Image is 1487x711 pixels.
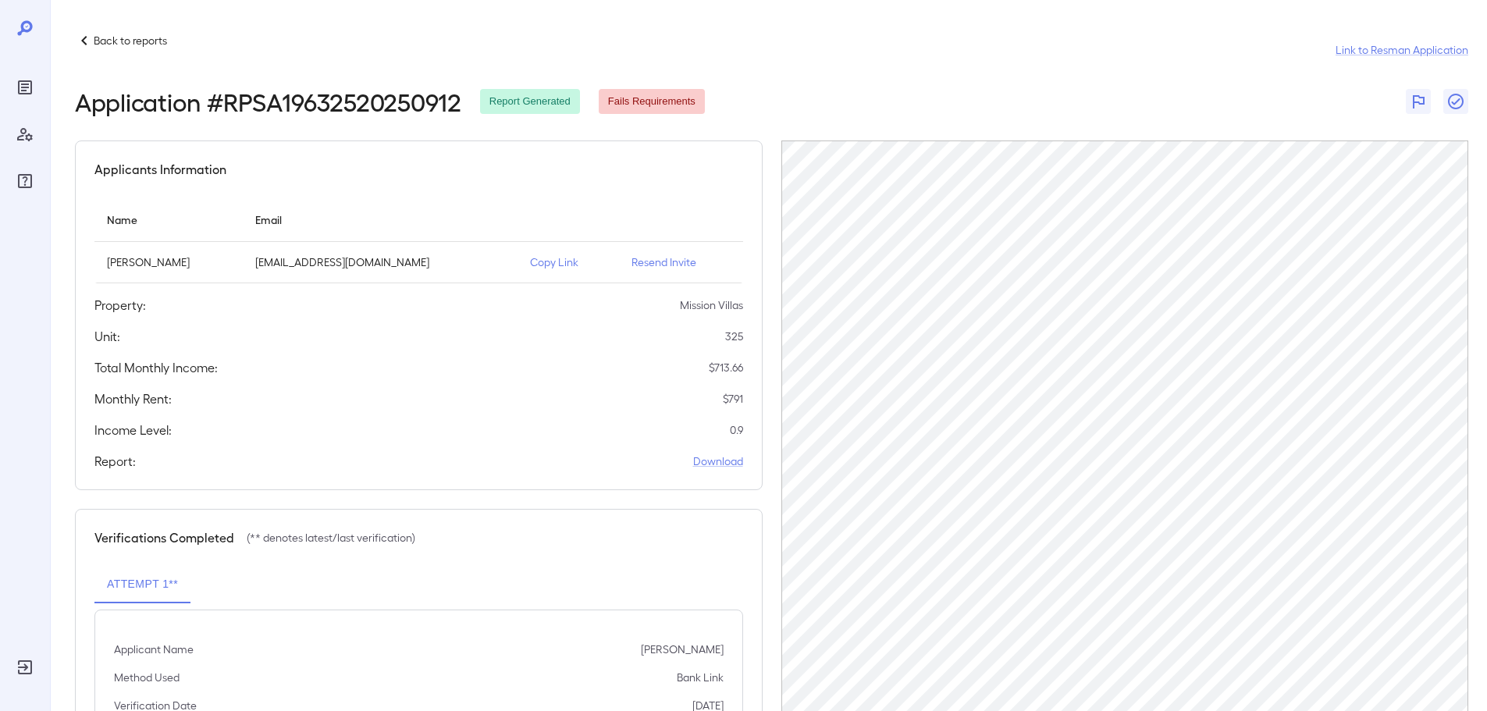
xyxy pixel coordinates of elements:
p: Mission Villas [680,297,743,313]
p: Copy Link [530,254,607,270]
h2: Application # RPSA19632520250912 [75,87,461,116]
p: (** denotes latest/last verification) [247,530,415,546]
button: Attempt 1** [94,566,190,603]
p: 0.9 [730,422,743,438]
h5: Property: [94,296,146,315]
p: Method Used [114,670,180,685]
p: $ 713.66 [709,360,743,375]
div: Log Out [12,655,37,680]
a: Download [693,453,743,469]
button: Flag Report [1406,89,1431,114]
p: Back to reports [94,33,167,48]
h5: Report: [94,452,136,471]
p: [PERSON_NAME] [107,254,230,270]
p: Applicant Name [114,642,194,657]
h5: Total Monthly Income: [94,358,218,377]
th: Email [243,197,518,242]
button: Close Report [1443,89,1468,114]
p: [PERSON_NAME] [641,642,724,657]
div: Manage Users [12,122,37,147]
span: Fails Requirements [599,94,705,109]
a: Link to Resman Application [1336,42,1468,58]
p: 325 [725,329,743,344]
table: simple table [94,197,743,283]
h5: Income Level: [94,421,172,439]
span: Report Generated [480,94,580,109]
h5: Monthly Rent: [94,389,172,408]
h5: Verifications Completed [94,528,234,547]
p: Resend Invite [631,254,731,270]
h5: Unit: [94,327,120,346]
div: Reports [12,75,37,100]
p: $ 791 [723,391,743,407]
div: FAQ [12,169,37,194]
p: Bank Link [677,670,724,685]
th: Name [94,197,243,242]
p: [EMAIL_ADDRESS][DOMAIN_NAME] [255,254,505,270]
h5: Applicants Information [94,160,226,179]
